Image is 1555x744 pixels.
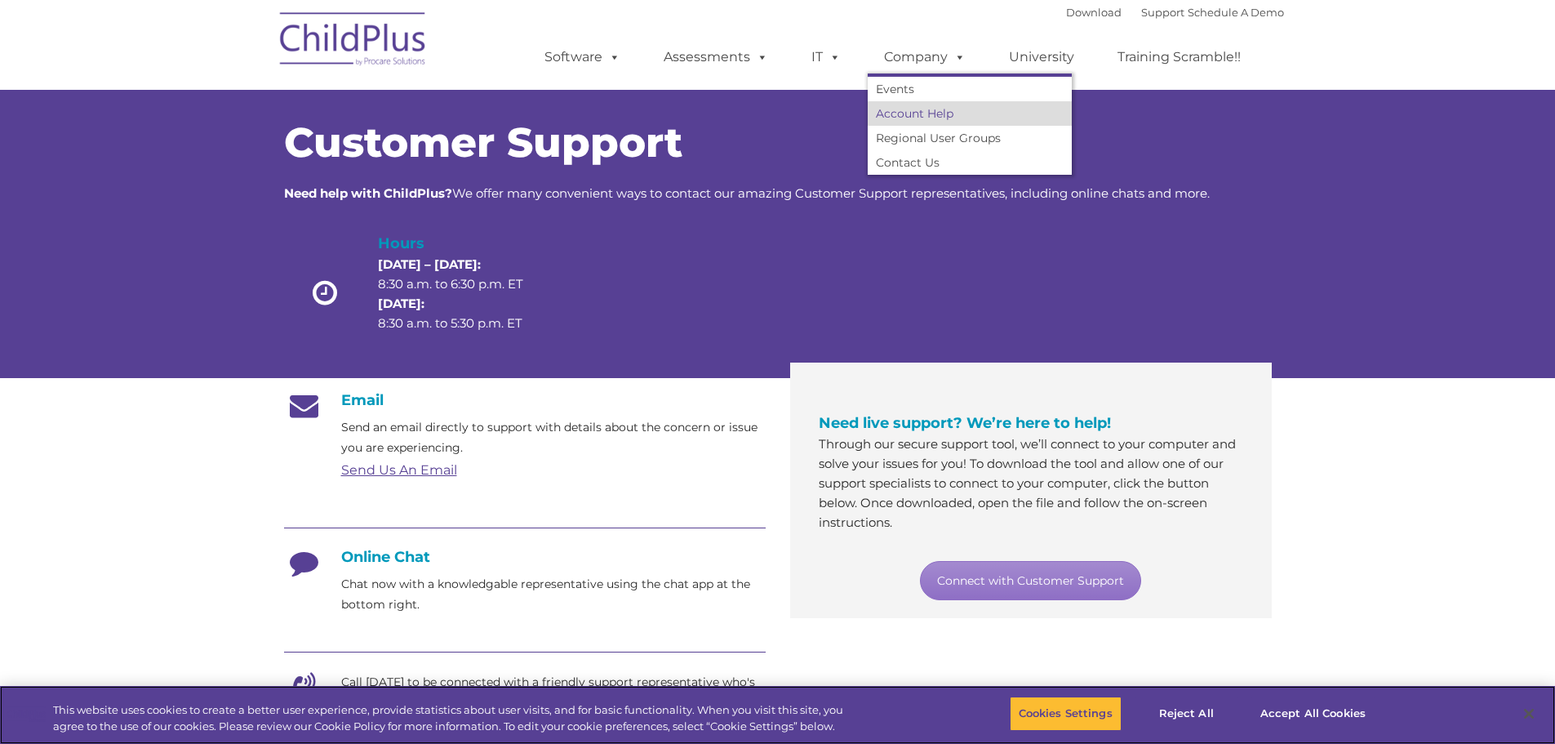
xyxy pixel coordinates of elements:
[284,185,452,201] strong: Need help with ChildPlus?
[284,548,766,566] h4: Online Chat
[868,77,1072,101] a: Events
[868,101,1072,126] a: Account Help
[993,41,1091,74] a: University
[53,702,855,734] div: This website uses cookies to create a better user experience, provide statistics about user visit...
[378,256,481,272] strong: [DATE] – [DATE]:
[1101,41,1257,74] a: Training Scramble!!
[647,41,784,74] a: Assessments
[284,118,682,167] span: Customer Support
[1135,697,1237,731] button: Reject All
[1511,696,1547,732] button: Close
[341,574,766,615] p: Chat now with a knowledgable representative using the chat app at the bottom right.
[1066,6,1284,19] font: |
[868,41,982,74] a: Company
[284,185,1210,201] span: We offer many convenient ways to contact our amazing Customer Support representatives, including ...
[1010,697,1122,731] button: Cookies Settings
[819,434,1243,532] p: Through our secure support tool, we’ll connect to your computer and solve your issues for you! To...
[819,414,1111,432] span: Need live support? We’re here to help!
[528,41,637,74] a: Software
[272,1,435,82] img: ChildPlus by Procare Solutions
[920,561,1141,600] a: Connect with Customer Support
[1141,6,1184,19] a: Support
[1066,6,1122,19] a: Download
[378,255,551,333] p: 8:30 a.m. to 6:30 p.m. ET 8:30 a.m. to 5:30 p.m. ET
[795,41,857,74] a: IT
[378,296,424,311] strong: [DATE]:
[868,150,1072,175] a: Contact Us
[284,391,766,409] h4: Email
[341,672,766,713] p: Call [DATE] to be connected with a friendly support representative who's eager to help.
[1251,697,1375,731] button: Accept All Cookies
[1188,6,1284,19] a: Schedule A Demo
[341,417,766,458] p: Send an email directly to support with details about the concern or issue you are experiencing.
[341,462,457,478] a: Send Us An Email
[868,126,1072,150] a: Regional User Groups
[378,232,551,255] h4: Hours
